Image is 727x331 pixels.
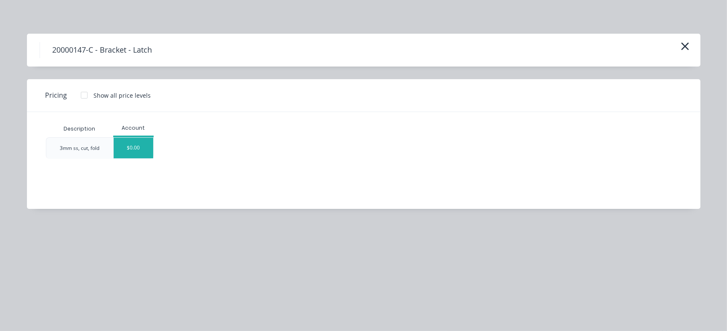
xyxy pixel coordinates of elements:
[40,42,165,58] h4: 20000147-C - Bracket - Latch
[114,138,153,158] div: $0.00
[57,118,102,139] div: Description
[60,144,99,152] div: 3mm ss, cut, fold
[94,91,151,100] div: Show all price levels
[45,90,67,100] span: Pricing
[113,124,154,132] div: Account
